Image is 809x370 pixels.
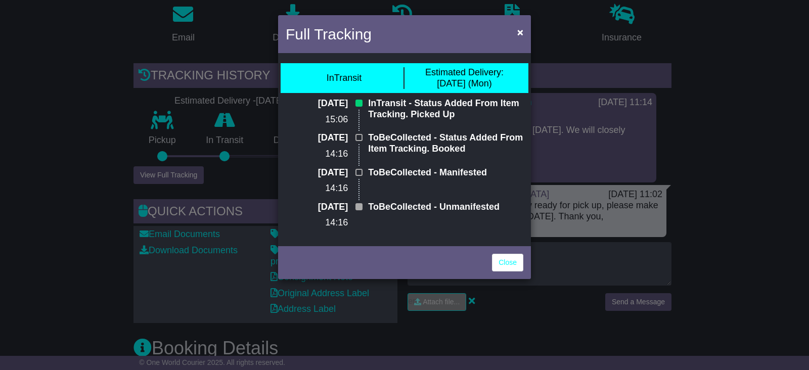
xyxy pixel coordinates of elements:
[425,67,504,89] div: [DATE] (Mon)
[286,114,348,125] p: 15:06
[286,23,372,45] h4: Full Tracking
[492,254,523,271] a: Close
[368,132,523,154] p: ToBeCollected - Status Added From Item Tracking. Booked
[286,98,348,109] p: [DATE]
[425,67,504,77] span: Estimated Delivery:
[368,167,523,178] p: ToBeCollected - Manifested
[368,202,523,213] p: ToBeCollected - Unmanifested
[286,183,348,194] p: 14:16
[327,73,362,84] div: InTransit
[512,22,528,42] button: Close
[286,149,348,160] p: 14:16
[517,26,523,38] span: ×
[368,98,523,120] p: InTransit - Status Added From Item Tracking. Picked Up
[286,132,348,144] p: [DATE]
[286,202,348,213] p: [DATE]
[286,217,348,228] p: 14:16
[286,167,348,178] p: [DATE]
